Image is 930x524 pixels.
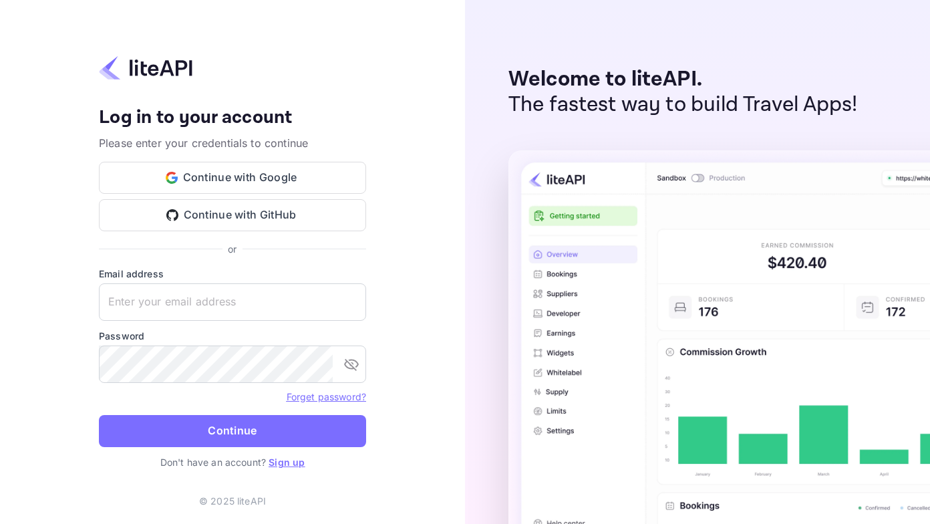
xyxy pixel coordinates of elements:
[99,329,366,343] label: Password
[99,162,366,194] button: Continue with Google
[99,55,192,81] img: liteapi
[99,106,366,130] h4: Log in to your account
[508,92,858,118] p: The fastest way to build Travel Apps!
[228,242,237,256] p: or
[287,390,366,403] a: Forget password?
[199,494,266,508] p: © 2025 liteAPI
[99,283,366,321] input: Enter your email address
[269,456,305,468] a: Sign up
[99,267,366,281] label: Email address
[508,67,858,92] p: Welcome to liteAPI.
[99,455,366,469] p: Don't have an account?
[99,199,366,231] button: Continue with GitHub
[287,391,366,402] a: Forget password?
[99,135,366,151] p: Please enter your credentials to continue
[99,415,366,447] button: Continue
[338,351,365,378] button: toggle password visibility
